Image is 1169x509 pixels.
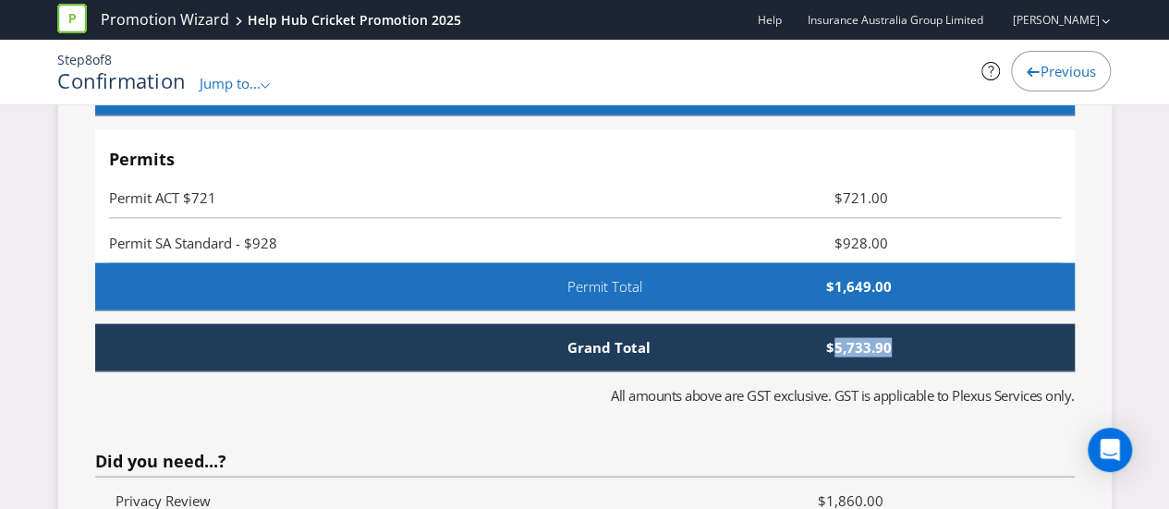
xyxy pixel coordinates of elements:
[993,12,1099,28] a: [PERSON_NAME]
[85,51,92,68] span: 8
[743,231,902,253] span: $928.00
[1040,62,1095,80] span: Previous
[57,69,186,91] h1: Confirmation
[248,11,461,30] div: Help Hub Cricket Promotion 2025
[116,491,211,509] span: Privacy Review
[1088,428,1132,472] div: Open Intercom Messenger
[92,51,104,68] span: of
[109,150,1061,168] h4: Permits
[109,188,216,206] span: Permit ACT $721
[695,337,907,357] span: $5,733.90
[743,186,902,208] span: $721.00
[554,276,694,296] span: Permit Total
[101,9,229,30] a: Promotion Wizard
[611,385,1075,404] span: All amounts above are GST exclusive. GST is applicable to Plexus Services only.
[807,12,982,28] span: Insurance Australia Group Limited
[109,233,277,251] span: Permit SA Standard - $928
[200,74,261,92] span: Jump to...
[695,276,907,296] span: $1,649.00
[104,51,112,68] span: 8
[757,12,781,28] a: Help
[95,452,1075,470] h4: Did you need...?
[57,51,85,68] span: Step
[554,337,694,357] span: Grand Total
